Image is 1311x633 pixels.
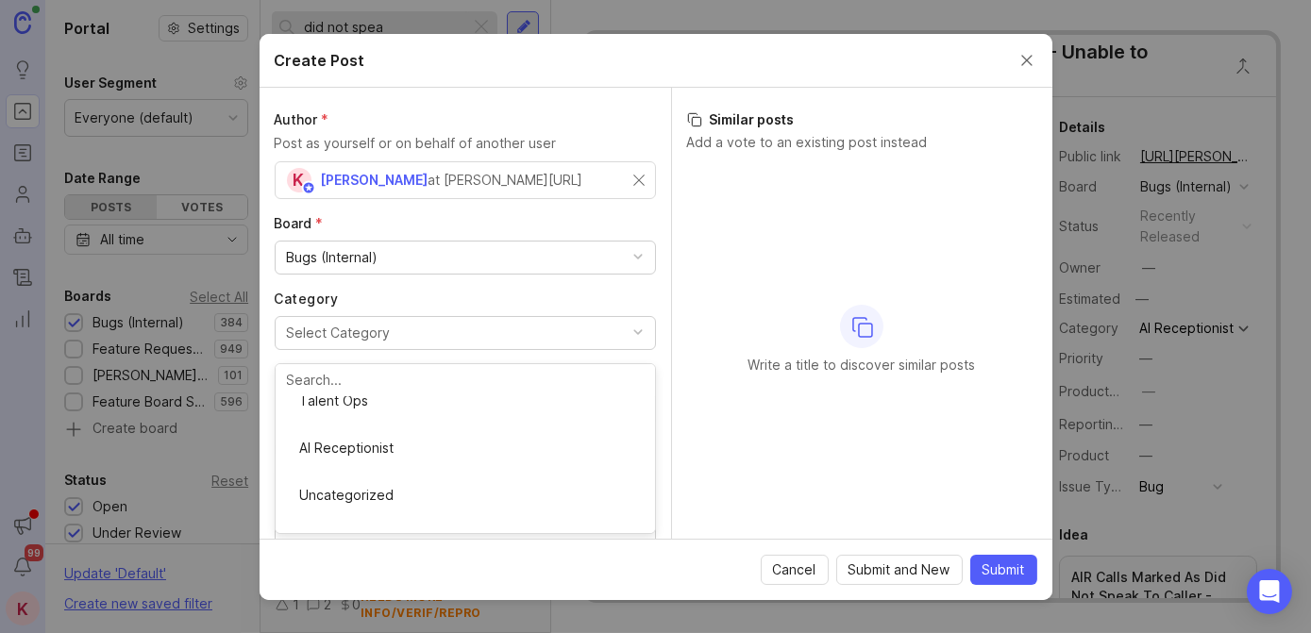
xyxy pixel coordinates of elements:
[321,172,429,188] span: [PERSON_NAME]
[291,385,640,417] div: Talent Ops
[836,555,963,585] button: Submit and New
[1247,569,1292,614] div: Open Intercom Messenger
[291,479,640,511] div: Uncategorized
[773,560,816,579] span: Cancel
[287,323,391,343] div: Select Category
[970,555,1037,585] button: Submit
[983,560,1025,579] span: Submit
[291,432,640,464] div: AI Receptionist
[275,290,656,308] label: Category
[687,133,1037,152] p: Add a vote to an existing post instead
[1017,50,1037,71] button: Close create post modal
[687,110,1037,129] h3: Similar posts
[748,356,976,375] p: Write a title to discover similar posts
[275,49,365,72] h2: Create Post
[287,168,311,192] div: K
[275,111,329,127] span: Author (required)
[275,366,317,382] span: Title (required)
[301,180,315,194] img: member badge
[761,555,829,585] button: Cancel
[275,215,324,231] span: Board (required)
[287,247,378,268] div: Bugs (Internal)
[275,133,656,154] p: Post as yourself or on behalf of another user
[429,170,583,191] div: at [PERSON_NAME][URL]
[849,560,950,579] span: Submit and New
[287,370,644,391] input: Search...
